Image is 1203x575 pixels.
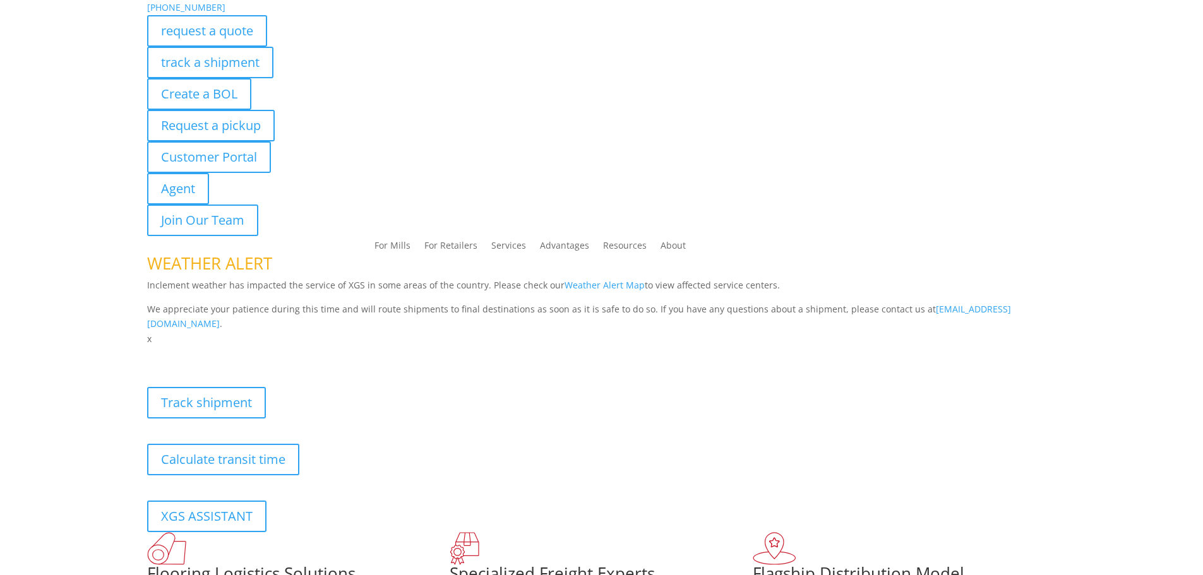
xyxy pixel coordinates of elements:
a: XGS ASSISTANT [147,501,266,532]
p: Inclement weather has impacted the service of XGS in some areas of the country. Please check our ... [147,278,1056,302]
a: Track shipment [147,387,266,418]
a: Request a pickup [147,110,275,141]
a: Advantages [540,241,589,255]
a: Services [491,241,526,255]
img: xgs-icon-focused-on-flooring-red [450,532,479,565]
a: About [661,241,686,255]
a: Create a BOL [147,78,251,110]
a: Weather Alert Map [565,279,645,291]
a: For Mills [374,241,410,255]
a: request a quote [147,15,267,47]
a: Agent [147,173,209,205]
a: For Retailers [424,241,477,255]
span: WEATHER ALERT [147,252,272,275]
p: x [147,331,1056,347]
a: track a shipment [147,47,273,78]
b: Visibility, transparency, and control for your entire supply chain. [147,348,429,360]
a: Join Our Team [147,205,258,236]
img: xgs-icon-flagship-distribution-model-red [753,532,796,565]
a: Calculate transit time [147,444,299,475]
a: Customer Portal [147,141,271,173]
a: [PHONE_NUMBER] [147,1,225,13]
img: xgs-icon-total-supply-chain-intelligence-red [147,532,186,565]
a: Resources [603,241,647,255]
p: We appreciate your patience during this time and will route shipments to final destinations as so... [147,302,1056,332]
